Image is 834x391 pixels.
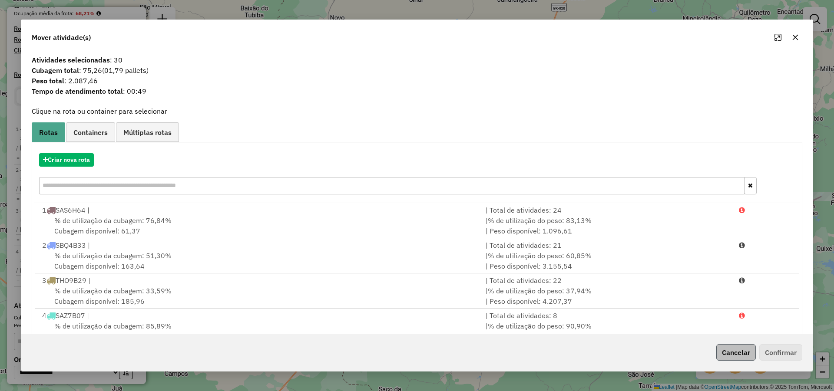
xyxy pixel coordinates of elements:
span: % de utilização da cubagem: 85,89% [54,322,172,330]
span: : 30 [26,55,808,65]
i: Porcentagens após mover as atividades: Cubagem: 60,46% Peso: 68,73% [739,277,745,284]
span: % de utilização da cubagem: 76,84% [54,216,172,225]
label: Clique na rota ou container para selecionar [32,106,167,116]
i: Porcentagens após mover as atividades: Cubagem: 114,84% Peso: 122,06% [739,312,745,319]
div: Cubagem disponível: 61,37 [37,215,480,236]
span: Rotas [39,129,58,136]
div: | | Peso disponível: 4.207,37 [480,286,734,306]
div: | | Peso disponível: 1.096,61 [480,215,734,236]
span: : 2.087,46 [26,76,808,86]
div: Cubagem disponível: 185,96 [37,286,480,306]
button: Criar nova rota [39,153,94,167]
div: Cubagem disponível: 36,68 [37,321,480,342]
span: Containers [73,129,108,136]
span: Mover atividade(s) [32,32,91,43]
i: Porcentagens após mover as atividades: Cubagem: 105,24% Peso: 115,24% [739,207,745,214]
button: Cancelar [716,344,756,361]
div: 3 THO9B29 | [37,275,480,286]
div: | Total de atividades: 22 [480,275,734,286]
span: % de utilização do peso: 60,85% [488,251,592,260]
span: : 75,26 [26,65,808,76]
div: 2 SBQ4B33 | [37,240,480,250]
strong: Cubagem total [32,66,79,75]
span: Múltiplas rotas [123,129,172,136]
div: 4 SAZ7B07 | [37,310,480,321]
div: 1 SAS6H64 | [37,205,480,215]
span: : 00:49 [26,86,808,96]
span: % de utilização da cubagem: 51,30% [54,251,172,260]
div: | Total de atividades: 21 [480,240,734,250]
div: Cubagem disponível: 163,64 [37,250,480,271]
div: | | Peso disponível: 609,64 [480,321,734,342]
div: | Total de atividades: 24 [480,205,734,215]
span: % de utilização da cubagem: 33,59% [54,286,172,295]
button: Maximize [771,30,785,44]
strong: Atividades selecionadas [32,56,110,64]
strong: Tempo de atendimento total [32,87,123,95]
span: % de utilização do peso: 83,13% [488,216,592,225]
strong: Peso total [32,76,64,85]
span: (01,79 pallets) [102,66,149,75]
span: % de utilização do peso: 90,90% [488,322,592,330]
div: | | Peso disponível: 3.155,54 [480,250,734,271]
div: | Total de atividades: 8 [480,310,734,321]
span: % de utilização do peso: 37,94% [488,286,592,295]
i: Porcentagens após mover as atividades: Cubagem: 73,69% Peso: 86,75% [739,242,745,249]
